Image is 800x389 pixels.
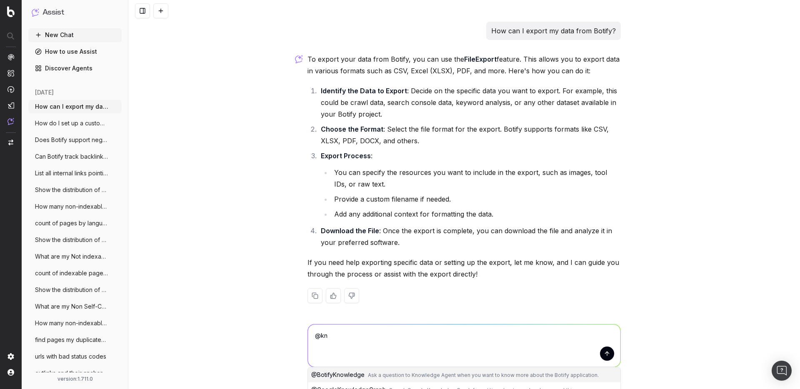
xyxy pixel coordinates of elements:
[28,117,122,130] button: How do I set up a custom alert in Botify
[28,317,122,330] button: How many non-indexables URLs do I have o
[35,236,108,244] span: Show the distribution of duplicate title
[332,167,621,190] li: You can specify the resources you want to include in the export, such as images, tool IDs, or raw...
[307,257,621,280] p: If you need help exporting specific data or setting up the export, let me know, and I can guide y...
[321,87,407,95] strong: Identify the Data to Export
[35,102,108,111] span: How can I export my data from Botify?
[35,169,108,177] span: List all internal links pointing to 3xx
[35,202,108,211] span: How many non-indexables URLs do I have o
[28,350,122,363] button: urls with bad status codes
[28,167,122,180] button: List all internal links pointing to 3xx
[307,53,621,77] p: To export your data from Botify, you can use the feature. This allows you to export data in vario...
[28,367,122,380] button: outlinks and their anchor texts of https
[28,62,122,75] a: Discover Agents
[7,118,14,125] img: Assist
[7,369,14,376] img: My account
[28,217,122,230] button: count of pages by language
[35,186,108,194] span: Show the distribution of duplicate title
[32,7,118,18] button: Assist
[28,133,122,147] button: Does Botify support negative regex (like
[35,352,106,361] span: urls with bad status codes
[295,55,303,63] img: Botify assist logo
[28,150,122,163] button: Can Botify track backlinks?
[491,25,616,37] p: How can I export my data from Botify?
[35,369,108,377] span: outlinks and their anchor texts of https
[28,45,122,58] a: How to use Assist
[321,227,379,235] strong: Download the File
[35,319,108,327] span: How many non-indexables URLs do I have o
[35,252,108,261] span: What are my Not indexable pages in sitem
[318,85,621,120] li: : Decide on the specific data you want to export. For example, this could be crawl data, search c...
[35,136,108,144] span: Does Botify support negative regex (like
[368,372,599,378] span: Ask a question to Knowledge Agent when you want to know more about the Botify application.
[35,88,54,97] span: [DATE]
[32,8,39,16] img: Assist
[32,376,118,382] div: version: 1.711.0
[318,150,621,220] li: :
[308,324,620,367] textarea: @kn
[35,219,108,227] span: count of pages by language
[7,353,14,360] img: Setting
[332,193,621,205] li: Provide a custom filename if needed.
[28,183,122,197] button: Show the distribution of duplicate title
[35,302,108,311] span: What are my Non Self-Canonical?
[35,286,108,294] span: Show the distribution of duplicate title
[464,55,497,63] strong: FileExport
[35,119,108,127] span: How do I set up a custom alert in Botify
[321,125,383,133] strong: Choose the Format
[7,70,14,77] img: Intelligence
[7,102,14,109] img: Studio
[28,267,122,280] button: count of indexable pages split by pagety
[28,333,122,347] button: find pages my duplicates H1
[35,336,108,344] span: find pages my duplicates H1
[7,86,14,93] img: Activation
[35,269,108,277] span: count of indexable pages split by pagety
[42,7,64,18] h1: Assist
[8,140,13,145] img: Switch project
[308,367,620,382] button: @BotifyKnowledgeAsk a question to Knowledge Agent when you want to know more about the Botify app...
[35,152,108,161] span: Can Botify track backlinks?
[772,361,792,381] div: Open Intercom Messenger
[28,233,122,247] button: Show the distribution of duplicate title
[7,6,15,17] img: Botify logo
[318,123,621,147] li: : Select the file format for the export. Botify supports formats like CSV, XLSX, PDF, DOCX, and o...
[28,28,122,42] button: New Chat
[318,225,621,248] li: : Once the export is complete, you can download the file and analyze it in your preferred software.
[7,54,14,60] img: Analytics
[28,250,122,263] button: What are my Not indexable pages in sitem
[28,200,122,213] button: How many non-indexables URLs do I have o
[321,152,371,160] strong: Export Process
[28,283,122,297] button: Show the distribution of duplicate title
[332,208,621,220] li: Add any additional context for formatting the data.
[28,300,122,313] button: What are my Non Self-Canonical?
[311,371,365,378] span: @ BotifyKnowledge
[28,100,122,113] button: How can I export my data from Botify?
